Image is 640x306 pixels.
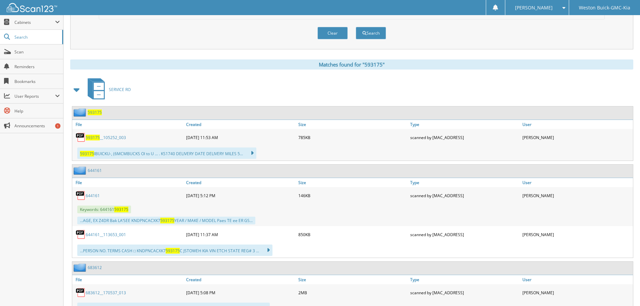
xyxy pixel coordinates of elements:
[88,265,102,270] a: 683612
[55,123,60,129] div: 1
[72,178,184,187] a: File
[86,135,100,140] span: 593175
[14,34,59,40] span: Search
[74,108,88,117] img: folder2.png
[521,120,633,129] a: User
[76,288,86,298] img: PDF.png
[521,189,633,202] div: [PERSON_NAME]
[14,93,55,99] span: User Reports
[166,248,180,254] span: 593175
[80,151,94,157] span: 593175
[76,132,86,142] img: PDF.png
[356,27,386,39] button: Search
[184,275,297,284] a: Created
[521,286,633,299] div: [PERSON_NAME]
[184,120,297,129] a: Created
[77,206,131,213] span: Keywords: 644161
[515,6,553,10] span: [PERSON_NAME]
[409,120,521,129] a: Type
[77,245,272,256] div: ...PERSON NO. TERMS CASH □ KNDPNCACXK7 C JSTOWEH KIA VIN ETCH STATE REG# 3 ...
[409,189,521,202] div: scanned by [MAC_ADDRESS]
[184,178,297,187] a: Created
[74,263,88,272] img: folder2.png
[184,131,297,144] div: [DATE] 11:53 AM
[70,59,633,70] div: Matches found for "593175"
[72,120,184,129] a: File
[86,135,126,140] a: 593175__105252_003
[84,76,131,103] a: SERVICE RO
[77,217,255,224] div: ...AGE, EX Z4DR Bak LA‘SEE KNDPNCACXK7 YEAR / MAKE / MODEL Paes TE ee ER GS...
[409,286,521,299] div: scanned by [MAC_ADDRESS]
[86,193,100,199] a: 644161
[77,147,256,159] div: IBUICKU-, (6MCMBUCKS Ol to U ... . KS1740 DELIVERY DATE DELIVERY MILES 5...
[14,123,60,129] span: Announcements
[409,275,521,284] a: Type
[184,189,297,202] div: [DATE] 5:12 PM
[297,189,409,202] div: 146KB
[72,275,184,284] a: File
[297,178,409,187] a: Size
[579,6,630,10] span: Weston Buick-GMC-Kia
[521,178,633,187] a: User
[7,3,57,12] img: scan123-logo-white.svg
[14,19,55,25] span: Cabinets
[86,290,126,296] a: 683612__170537_013
[521,131,633,144] div: [PERSON_NAME]
[521,275,633,284] a: User
[109,87,131,92] span: SERVICE RO
[409,228,521,241] div: scanned by [MAC_ADDRESS]
[184,228,297,241] div: [DATE] 11:37 AM
[521,228,633,241] div: [PERSON_NAME]
[297,275,409,284] a: Size
[114,207,128,212] span: 593175
[74,166,88,175] img: folder2.png
[317,27,348,39] button: Clear
[409,178,521,187] a: Type
[297,228,409,241] div: 850KB
[14,79,60,84] span: Bookmarks
[160,218,174,223] span: 593175
[88,168,102,173] a: 644161
[14,49,60,55] span: Scan
[297,120,409,129] a: Size
[297,286,409,299] div: 2MB
[76,190,86,201] img: PDF.png
[184,286,297,299] div: [DATE] 5:08 PM
[88,110,102,115] a: 593175
[297,131,409,144] div: 785KB
[14,108,60,114] span: Help
[14,64,60,70] span: Reminders
[409,131,521,144] div: scanned by [MAC_ADDRESS]
[86,232,126,237] a: 644161__113653_001
[76,229,86,239] img: PDF.png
